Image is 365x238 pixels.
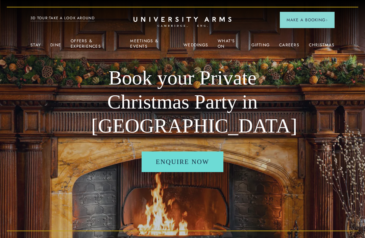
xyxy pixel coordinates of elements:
[30,43,41,51] a: Stay
[142,151,223,172] a: Enquire Now
[91,66,274,138] h1: Book your Private Christmas Party in [GEOGRAPHIC_DATA]
[279,43,299,51] a: Careers
[287,17,328,23] span: Make a Booking
[71,39,121,53] a: Offers & Experiences
[280,12,335,28] button: Make a BookingArrow icon
[184,43,208,51] a: Weddings
[251,43,270,51] a: Gifting
[133,17,232,27] a: Home
[130,39,174,53] a: Meetings & Events
[309,43,335,51] a: Christmas
[325,19,328,21] img: Arrow icon
[50,43,61,51] a: Dine
[30,15,95,21] a: 3D TOUR:TAKE A LOOK AROUND
[218,39,242,53] a: What's On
